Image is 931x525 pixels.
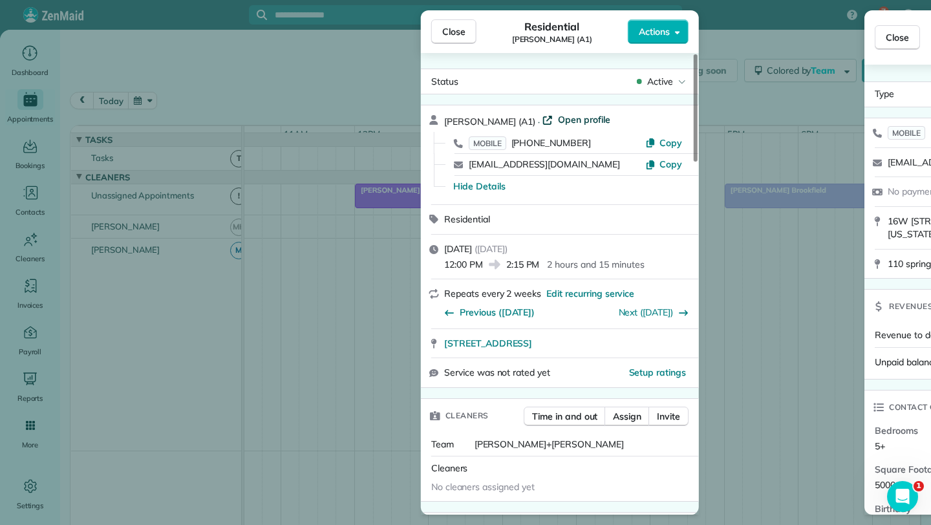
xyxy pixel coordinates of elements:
span: Actions [639,25,670,38]
a: Next ([DATE]) [618,306,673,318]
button: Invite [648,407,689,426]
span: 12:00 PM [444,258,483,271]
span: Time in and out [532,410,597,423]
button: Copy [645,136,682,149]
span: Cleaners [445,409,489,422]
span: [PERSON_NAME] (A1) [444,116,535,127]
span: MOBILE [469,136,506,150]
span: Active [647,75,673,88]
button: Close [875,25,920,50]
a: Open profile [542,113,610,126]
p: 2 hours and 15 minutes [547,258,644,271]
span: Close [442,25,465,38]
span: [PHONE_NUMBER] [511,137,591,149]
span: Copy [659,137,682,149]
button: Previous ([DATE]) [444,306,535,319]
span: Status [431,76,458,87]
span: 2:15 PM [506,258,539,271]
span: Residential [444,213,490,225]
span: [PERSON_NAME]+[PERSON_NAME] [475,438,624,450]
span: [PERSON_NAME] (A1) [512,34,592,45]
span: 5000 [875,479,895,491]
button: Time in and out [524,407,606,426]
button: Close [431,19,476,44]
span: Type [875,87,894,102]
span: Setup ratings [628,367,686,378]
span: Service was not rated yet [444,366,550,380]
button: Next ([DATE]) [618,306,689,319]
a: [STREET_ADDRESS] [444,337,691,350]
iframe: Intercom live chat [887,481,918,512]
span: Team [431,438,454,450]
span: Previous ([DATE]) [460,306,535,319]
span: Repeats every 2 weeks [444,288,541,299]
button: Hide Details [453,180,506,193]
span: Copy [659,158,682,170]
span: [DATE] [444,243,472,255]
button: Copy [645,158,682,171]
span: No cleaners assigned yet [431,481,535,493]
span: Cleaners [431,462,468,474]
span: Edit recurring service [546,287,634,300]
button: Assign [605,407,650,426]
span: Open profile [558,113,610,126]
span: Invite [657,410,680,423]
span: MOBILE [888,126,925,140]
span: Close [886,31,909,44]
span: Residential [524,19,579,34]
a: MOBILE[PHONE_NUMBER] [469,136,591,149]
span: 1 [914,481,924,491]
span: · [535,116,542,127]
span: ( [DATE] ) [475,243,508,255]
span: 5+ [875,440,885,452]
a: [EMAIL_ADDRESS][DOMAIN_NAME] [469,158,620,170]
span: [STREET_ADDRESS] [444,337,532,350]
button: Setup ratings [628,366,686,379]
span: Assign [613,410,641,423]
